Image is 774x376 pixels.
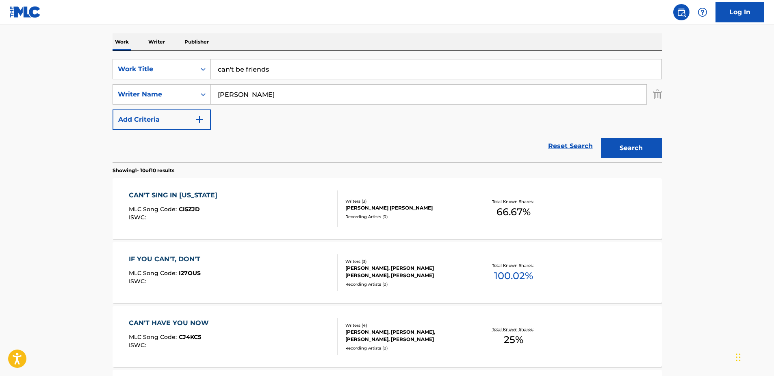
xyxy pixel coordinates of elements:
[129,269,179,277] span: MLC Song Code :
[345,328,468,343] div: [PERSON_NAME], [PERSON_NAME], [PERSON_NAME], [PERSON_NAME]
[504,332,523,347] span: 25 %
[113,109,211,130] button: Add Criteria
[733,337,774,376] iframe: Chat Widget
[676,7,686,17] img: search
[694,4,711,20] div: Help
[129,205,179,213] span: MLC Song Code :
[129,341,148,349] span: ISWC :
[182,33,211,50] p: Publisher
[113,178,662,239] a: CAN'T SING IN [US_STATE]MLC Song Code:CI5ZJDISWC:Writers (3)[PERSON_NAME] [PERSON_NAME]Recording ...
[129,318,213,328] div: CAN'T HAVE YOU NOW
[345,214,468,220] div: Recording Artists ( 0 )
[113,242,662,303] a: IF YOU CAN'T, DON'TMLC Song Code:I27OUSISWC:Writers (3)[PERSON_NAME], [PERSON_NAME] [PERSON_NAME]...
[673,4,689,20] a: Public Search
[118,64,191,74] div: Work Title
[129,254,204,264] div: IF YOU CAN'T, DON'T
[129,278,148,285] span: ISWC :
[345,204,468,212] div: [PERSON_NAME] [PERSON_NAME]
[345,322,468,328] div: Writers ( 4 )
[118,90,191,99] div: Writer Name
[129,214,148,221] span: ISWC :
[179,205,200,213] span: CI5ZJD
[736,345,741,369] div: Drag
[345,258,468,265] div: Writers ( 3 )
[195,115,204,125] img: 9d2ae6d4665cec9f34b9.svg
[345,265,468,279] div: [PERSON_NAME], [PERSON_NAME] [PERSON_NAME], [PERSON_NAME]
[494,269,533,283] span: 100.02 %
[496,205,531,219] span: 66.67 %
[492,199,536,205] p: Total Known Shares:
[179,333,201,341] span: CJ4KC5
[345,345,468,351] div: Recording Artists ( 0 )
[10,6,41,18] img: MLC Logo
[113,33,131,50] p: Work
[544,137,597,155] a: Reset Search
[129,190,221,200] div: CAN'T SING IN [US_STATE]
[113,306,662,367] a: CAN'T HAVE YOU NOWMLC Song Code:CJ4KC5ISWC:Writers (4)[PERSON_NAME], [PERSON_NAME], [PERSON_NAME]...
[129,333,179,341] span: MLC Song Code :
[698,7,707,17] img: help
[715,2,764,22] a: Log In
[345,198,468,204] div: Writers ( 3 )
[601,138,662,158] button: Search
[653,84,662,105] img: Delete Criterion
[179,269,201,277] span: I27OUS
[492,326,536,332] p: Total Known Shares:
[113,167,174,174] p: Showing 1 - 10 of 10 results
[113,59,662,162] form: Search Form
[492,262,536,269] p: Total Known Shares:
[146,33,167,50] p: Writer
[345,281,468,287] div: Recording Artists ( 0 )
